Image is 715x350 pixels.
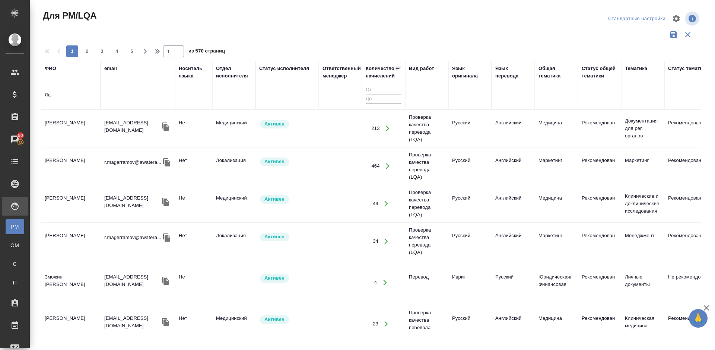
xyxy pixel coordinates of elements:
[578,191,621,217] td: Рекомендован
[492,270,535,296] td: Русский
[621,189,664,219] td: Клинические и доклинические исследования
[492,228,535,254] td: Английский
[212,228,255,254] td: Локализация
[535,191,578,217] td: Медицина
[377,275,393,290] button: Открыть работы
[259,119,315,129] div: Рядовой исполнитель: назначай с учетом рейтинга
[535,153,578,179] td: Маркетинг
[126,45,138,57] button: 5
[161,232,172,243] button: Скопировать
[535,270,578,296] td: Юридическая/Финансовая
[578,153,621,179] td: Рекомендован
[692,311,705,326] span: 🙏
[621,270,664,296] td: Личные документы
[111,48,123,55] span: 4
[371,125,379,132] div: 213
[578,115,621,141] td: Рекомендован
[104,315,160,330] p: [EMAIL_ADDRESS][DOMAIN_NAME]
[6,257,24,271] a: С
[448,311,492,337] td: Русский
[689,309,708,328] button: 🙏
[621,153,664,179] td: Маркетинг
[380,159,395,174] button: Открыть работы
[578,311,621,337] td: Рекомендован
[264,233,285,241] p: Активен
[41,115,101,141] td: [PERSON_NAME]
[175,115,212,141] td: Нет
[111,45,123,57] button: 4
[606,13,667,25] div: split button
[405,270,448,296] td: Перевод
[405,147,448,185] td: Проверка качества перевода (LQA)
[161,157,172,168] button: Скопировать
[104,273,160,288] p: [EMAIL_ADDRESS][DOMAIN_NAME]
[41,153,101,179] td: [PERSON_NAME]
[668,65,708,72] div: Статус тематики
[621,311,664,337] td: Клиническая медицина
[216,65,252,80] div: Отдел исполнителя
[160,316,171,328] button: Скопировать
[104,159,161,166] p: r.magerramov@awatera...
[366,86,401,95] input: От
[405,110,448,147] td: Проверка качества перевода (LQA)
[373,238,378,245] div: 34
[371,162,379,170] div: 464
[13,132,28,139] span: 50
[175,270,212,296] td: Нет
[264,316,285,323] p: Активен
[452,65,488,80] div: Язык оригинала
[259,273,315,283] div: Рядовой исполнитель: назначай с учетом рейтинга
[322,65,361,80] div: Ответственный менеджер
[667,10,685,28] span: Настроить таблицу
[259,157,315,167] div: Рядовой исполнитель: назначай с учетом рейтинга
[160,196,171,207] button: Скопировать
[212,115,255,141] td: Медицинский
[380,121,395,136] button: Открыть работы
[685,12,701,26] span: Посмотреть информацию
[9,242,20,249] span: CM
[175,191,212,217] td: Нет
[405,185,448,222] td: Проверка качества перевода (LQA)
[621,228,664,254] td: Менеджмент
[160,275,171,286] button: Скопировать
[188,47,225,57] span: из 570 страниц
[264,158,285,165] p: Активен
[538,65,574,80] div: Общая тематика
[578,228,621,254] td: Рекомендован
[81,48,93,55] span: 2
[175,311,212,337] td: Нет
[379,316,394,332] button: Открыть работы
[379,196,394,211] button: Открыть работы
[535,228,578,254] td: Маркетинг
[6,275,24,290] a: П
[81,45,93,57] button: 2
[259,194,315,204] div: Рядовой исполнитель: назначай с учетом рейтинга
[9,279,20,286] span: П
[41,10,96,22] span: Для PM/LQA
[535,311,578,337] td: Медицина
[259,65,309,72] div: Статус исполнителя
[492,153,535,179] td: Английский
[41,228,101,254] td: [PERSON_NAME]
[405,305,448,343] td: Проверка качества перевода (LQA)
[104,194,160,209] p: [EMAIL_ADDRESS][DOMAIN_NAME]
[621,114,664,143] td: Документация для рег. органов
[448,153,492,179] td: Русский
[373,320,378,328] div: 23
[175,228,212,254] td: Нет
[259,315,315,325] div: Рядовой исполнитель: назначай с учетом рейтинга
[582,65,617,80] div: Статус общей тематики
[409,65,434,72] div: Вид работ
[535,115,578,141] td: Медицина
[495,65,531,80] div: Язык перевода
[448,115,492,141] td: Русский
[179,65,209,80] div: Носитель языка
[175,153,212,179] td: Нет
[160,121,171,132] button: Скопировать
[104,65,117,72] div: email
[405,223,448,260] td: Проверка качества перевода (LQA)
[6,219,24,234] a: PM
[41,270,101,296] td: Зможин [PERSON_NAME]
[625,65,647,72] div: Тематика
[96,45,108,57] button: 3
